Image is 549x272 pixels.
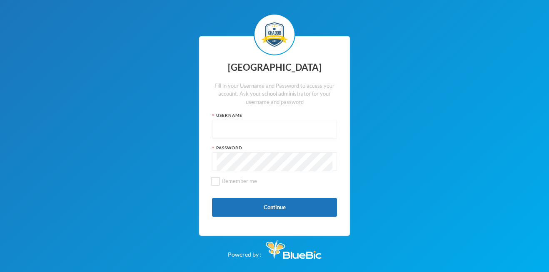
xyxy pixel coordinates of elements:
[219,178,260,184] span: Remember me
[212,82,337,106] div: Fill in your Username and Password to access your account. Ask your school administrator for your...
[228,236,322,259] div: Powered by :
[266,240,322,259] img: Bluebic
[212,59,337,76] div: [GEOGRAPHIC_DATA]
[212,112,337,119] div: Username
[212,198,337,217] button: Continue
[212,145,337,151] div: Password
